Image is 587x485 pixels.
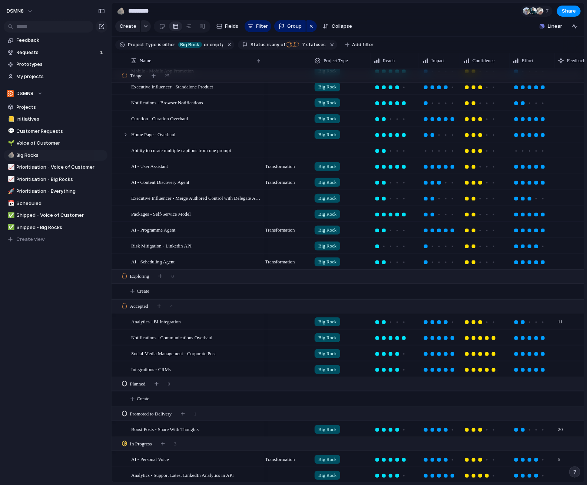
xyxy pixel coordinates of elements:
[4,138,107,149] a: 🌱Voice of Customer
[288,23,302,30] span: Group
[341,40,378,50] button: Add filter
[548,23,562,30] span: Linear
[332,23,352,30] span: Collapse
[4,71,107,82] a: My projects
[162,41,176,48] span: either
[352,41,374,48] span: Add filter
[117,6,125,16] div: 🪨
[8,139,13,148] div: 🌱
[318,226,336,234] span: Big Rock
[7,188,14,195] button: 🚀
[4,222,107,233] a: ✅Shipped - Big Rocks
[557,6,581,17] button: Share
[130,273,149,280] span: Exploring
[131,82,213,91] span: Executive Influencer - Standalone Product
[17,176,105,183] span: Prioritisation - Big Rocks
[8,187,13,196] div: 🚀
[8,151,13,159] div: 🪨
[115,20,140,32] button: Create
[7,224,14,231] button: ✅
[130,440,152,448] span: In Progress
[140,57,151,64] span: Name
[8,223,13,232] div: ✅
[318,366,336,373] span: Big Rock
[274,20,306,32] button: Group
[318,99,336,107] span: Big Rock
[256,23,268,30] span: Filter
[318,83,336,91] span: Big Rock
[137,287,149,295] span: Create
[128,41,156,48] span: Project Type
[4,47,107,58] a: Requests1
[8,127,13,135] div: 💬
[130,410,172,418] span: Promoted to Delivery
[300,42,306,47] span: 7
[4,114,107,125] div: 📒Initiatives
[131,114,188,122] span: Curation - Curation Overhaul
[131,333,212,341] span: Notifications - Communications Overhaul
[245,20,271,32] button: Filter
[170,303,173,310] span: 4
[318,179,336,186] span: Big Rock
[243,226,295,234] span: AI Product Transformation
[318,334,336,341] span: Big Rock
[318,210,336,218] span: Big Rock
[7,212,14,219] button: ✅
[17,128,105,135] span: Customer Requests
[243,258,295,266] span: AI Product Transformation
[17,200,105,207] span: Scheduled
[17,164,105,171] span: Prioritisation - Voice of Customer
[7,164,14,171] button: 📈
[4,174,107,185] a: 📈Prioritisation - Big Rocks
[7,7,24,15] span: DSMN8
[131,178,189,186] span: AI - Content Discovery Agent
[300,41,326,48] span: statuses
[131,130,176,138] span: Home Page - Overhaul
[251,41,266,48] span: Status
[4,88,107,99] button: DSMN8
[130,303,148,310] span: Accepted
[318,131,336,138] span: Big Rock
[7,128,14,135] button: 💬
[115,5,127,17] button: 🪨
[131,209,191,218] span: Packages - Self-Service Model
[267,41,271,48] span: is
[4,126,107,137] div: 💬Customer Requests
[131,455,169,463] span: AI - Personal Voice
[318,242,336,250] span: Big Rock
[131,349,216,357] span: Social Media Management - Corporate Post
[318,426,336,433] span: Big Rock
[131,98,203,107] span: Notifications - Browser Notifications
[286,41,328,49] button: 7 statuses
[131,241,192,250] span: Risk Mitigation - Linkedin API
[318,195,336,202] span: Big Rock
[555,452,564,463] span: 5
[318,472,336,479] span: Big Rock
[131,257,175,266] span: AI - Scheduling Agent
[318,350,336,357] span: Big Rock
[131,471,234,479] span: Analytics - Support Latest LinkedIn Analytics in API
[137,395,149,403] span: Create
[17,115,105,123] span: Initiatives
[131,425,199,433] span: Boost Posts - Share With Thoughts
[17,37,105,44] span: Feedback
[203,41,223,48] span: or empty
[213,20,242,32] button: Fields
[383,57,395,64] span: Reach
[4,59,107,70] a: Prototypes
[8,175,13,183] div: 📈
[7,152,14,159] button: 🪨
[130,380,146,388] span: Planned
[4,210,107,221] div: ✅Shipped - Voice of Customer
[7,176,14,183] button: 📈
[431,57,445,64] span: Impact
[180,41,200,48] span: Big Rock
[158,41,162,48] span: is
[4,150,107,161] a: 🪨Big Rocks
[318,318,336,326] span: Big Rock
[120,23,136,30] span: Create
[17,61,105,68] span: Prototypes
[17,104,105,111] span: Projects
